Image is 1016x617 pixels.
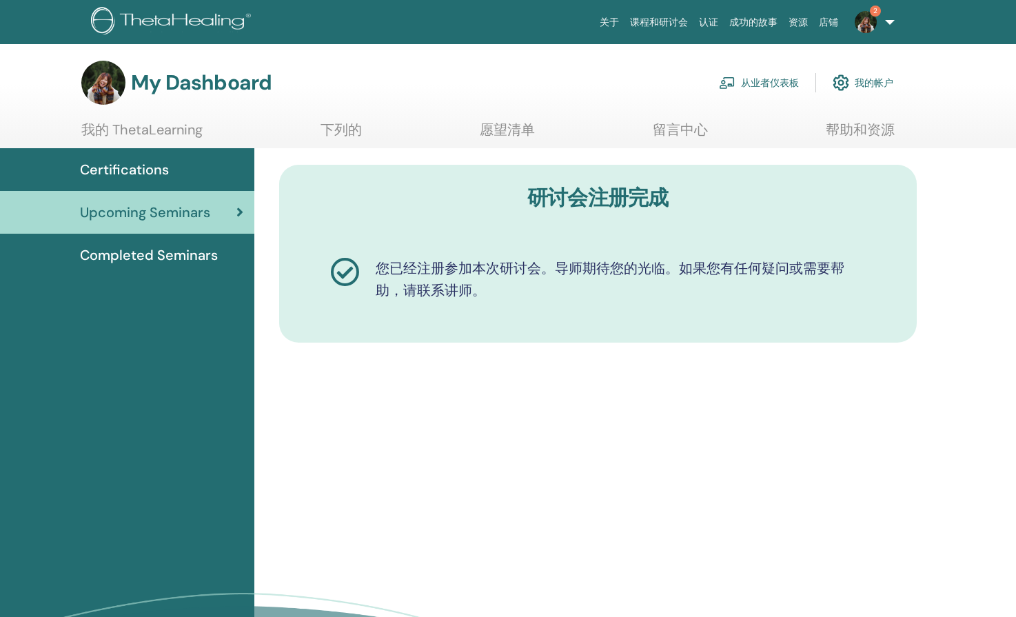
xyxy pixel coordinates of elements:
[81,121,203,148] a: 我的 ThetaLearning
[80,159,169,180] span: Certifications
[719,77,735,89] img: chalkboard-teacher.svg
[91,7,256,38] img: logo.png
[300,185,897,210] h3: 研讨会注册完成
[81,61,125,105] img: default.jpg
[376,257,865,301] p: 您已经注册参加本次研讨会。导师期待您的光临。如果您有任何疑问或需要帮助，请联系讲师。
[783,10,813,35] a: 资源
[321,121,362,148] a: 下列的
[80,202,210,223] span: Upcoming Seminars
[80,245,218,265] span: Completed Seminars
[480,121,535,148] a: 愿望清单
[724,10,783,35] a: 成功的故事
[624,10,693,35] a: 课程和研讨会
[653,121,708,148] a: 留言中心
[719,68,799,98] a: 从业者仪表板
[594,10,624,35] a: 关于
[870,6,881,17] span: 2
[131,70,272,95] h3: My Dashboard
[693,10,724,35] a: 认证
[855,11,877,33] img: default.jpg
[826,121,895,148] a: 帮助和资源
[833,71,849,94] img: cog.svg
[833,68,893,98] a: 我的帐户
[813,10,844,35] a: 店铺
